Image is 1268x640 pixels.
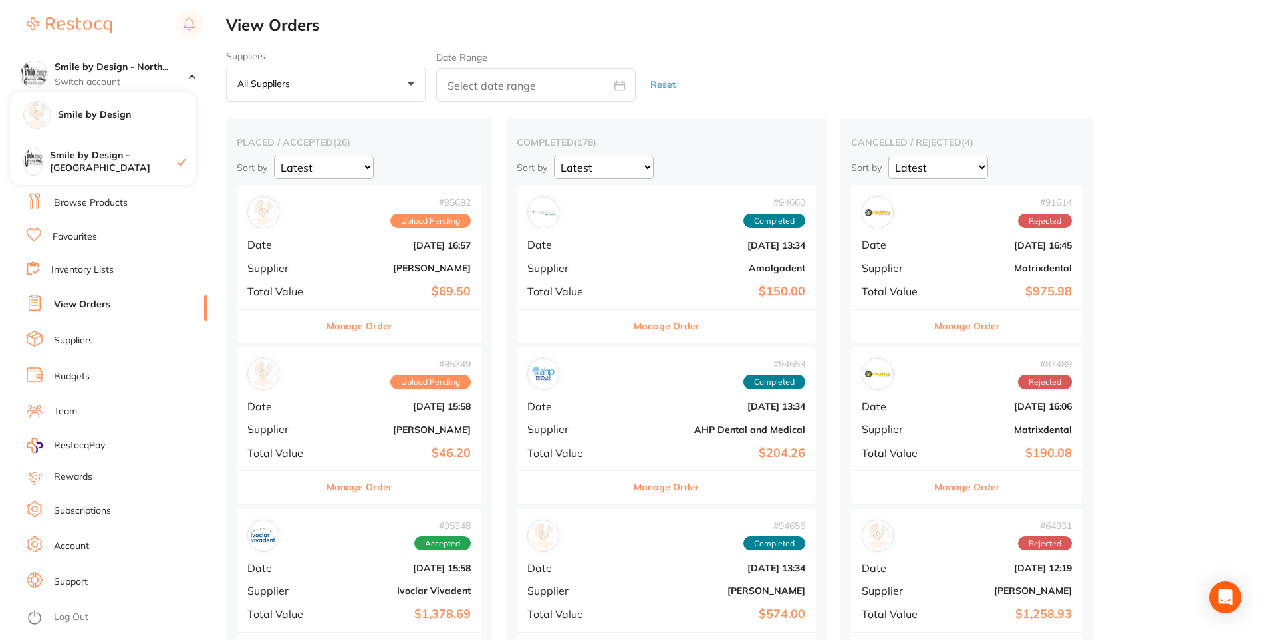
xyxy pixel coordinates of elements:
[54,439,105,452] span: RestocqPay
[743,375,805,389] span: Completed
[54,405,77,418] a: Team
[743,359,805,369] span: # 94659
[27,607,203,629] button: Log Out
[627,563,805,573] b: [DATE] 13:34
[329,585,471,596] b: Ivoclar Vivadent
[1018,536,1072,551] span: Rejected
[237,162,267,174] p: Sort by
[939,401,1072,412] b: [DATE] 16:06
[390,214,471,228] span: Upload Pending
[414,520,471,531] span: # 95348
[934,310,1000,342] button: Manage Order
[329,240,471,251] b: [DATE] 16:57
[527,400,616,412] span: Date
[24,148,43,167] img: Smile by Design - North Sydney
[21,61,47,88] img: Smile by Design - North Sydney
[862,423,928,435] span: Supplier
[54,370,90,383] a: Budgets
[247,562,318,574] span: Date
[247,285,318,297] span: Total Value
[1018,375,1072,389] span: Rejected
[1018,197,1072,208] span: # 91614
[27,438,105,453] a: RestocqPay
[627,585,805,596] b: [PERSON_NAME]
[862,608,928,620] span: Total Value
[627,446,805,460] b: $204.26
[627,424,805,435] b: AHP Dental and Medical
[1209,581,1241,613] div: Open Intercom Messenger
[390,359,471,369] span: # 95349
[27,17,112,33] img: Restocq Logo
[865,361,890,387] img: Matrixdental
[934,471,1000,503] button: Manage Order
[527,423,616,435] span: Supplier
[247,585,318,597] span: Supplier
[517,136,816,148] h2: completed ( 178 )
[527,608,616,620] span: Total Value
[226,51,426,61] label: Suppliers
[939,285,1072,299] b: $975.98
[53,230,97,243] a: Favourites
[58,108,196,122] h4: Smile by Design
[54,334,93,347] a: Suppliers
[326,471,392,503] button: Manage Order
[743,536,805,551] span: Completed
[326,310,392,342] button: Manage Order
[627,285,805,299] b: $150.00
[55,76,189,89] p: Switch account
[247,262,318,274] span: Supplier
[54,504,111,518] a: Subscriptions
[390,197,471,208] span: # 95682
[1018,214,1072,228] span: Rejected
[247,239,318,251] span: Date
[527,585,616,597] span: Supplier
[1018,520,1072,531] span: # 64931
[862,585,928,597] span: Supplier
[329,563,471,573] b: [DATE] 15:58
[50,149,178,175] h4: Smile by Design - [GEOGRAPHIC_DATA]
[627,607,805,621] b: $574.00
[329,285,471,299] b: $69.50
[226,67,426,102] button: All suppliers
[247,400,318,412] span: Date
[247,447,318,459] span: Total Value
[939,263,1072,273] b: Matrixdental
[862,239,928,251] span: Date
[627,263,805,273] b: Amalgadent
[527,285,616,297] span: Total Value
[51,263,114,277] a: Inventory Lists
[54,196,128,210] a: Browse Products
[1018,359,1072,369] span: # 87489
[531,361,556,387] img: AHP Dental and Medical
[939,446,1072,460] b: $190.08
[414,536,471,551] span: Accepted
[627,240,805,251] b: [DATE] 13:34
[390,375,471,389] span: Upload Pending
[865,523,890,548] img: Henry Schein Halas
[329,446,471,460] b: $46.20
[851,162,882,174] p: Sort by
[329,263,471,273] b: [PERSON_NAME]
[862,447,928,459] span: Total Value
[27,438,43,453] img: RestocqPay
[247,423,318,435] span: Supplier
[237,136,481,148] h2: placed / accepted ( 26 )
[527,262,616,274] span: Supplier
[24,102,51,128] img: Smile by Design
[939,240,1072,251] b: [DATE] 16:45
[634,310,699,342] button: Manage Order
[54,298,110,311] a: View Orders
[939,585,1072,596] b: [PERSON_NAME]
[531,200,556,225] img: Amalgadent
[862,262,928,274] span: Supplier
[237,78,295,90] p: All suppliers
[527,562,616,574] span: Date
[54,611,88,624] a: Log Out
[251,200,276,225] img: Henry Schein Halas
[247,608,318,620] span: Total Value
[54,470,92,484] a: Rewards
[939,563,1072,573] b: [DATE] 12:19
[862,285,928,297] span: Total Value
[939,607,1072,621] b: $1,258.93
[54,540,89,553] a: Account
